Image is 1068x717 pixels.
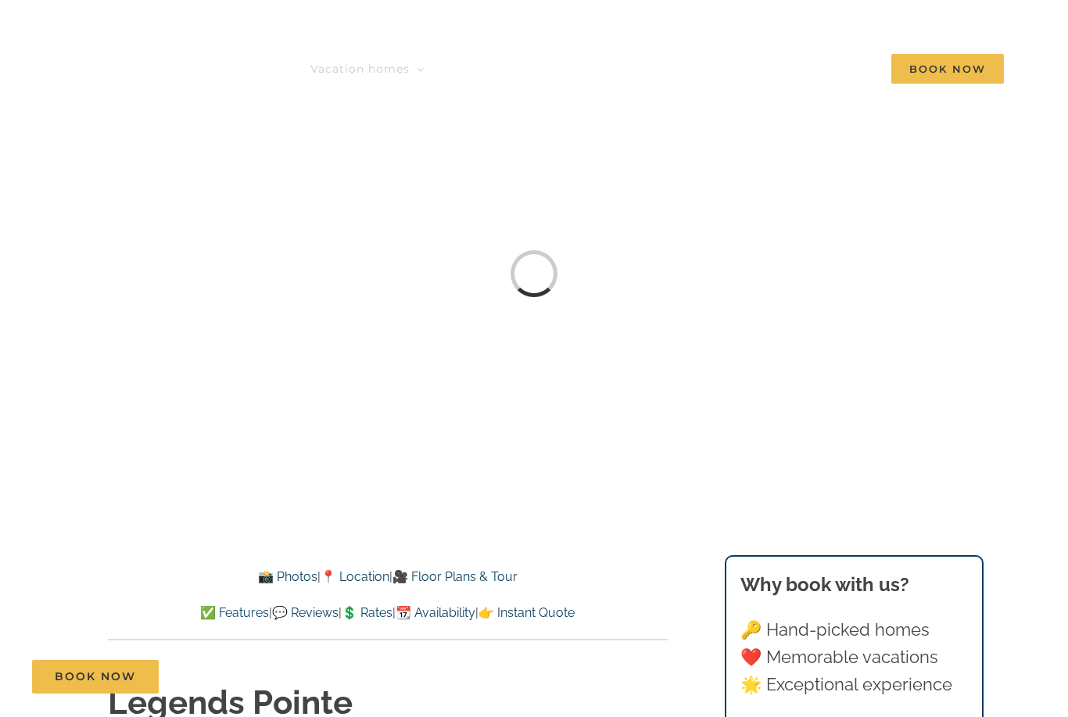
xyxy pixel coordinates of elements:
a: 💲 Rates [342,605,392,620]
a: Book Now [32,660,159,694]
a: Deals & More [588,53,684,84]
a: 💬 Reviews [272,605,339,620]
h3: Why book with us? [740,571,969,599]
a: 📸 Photos [258,569,317,584]
img: Branson Family Retreats Logo [64,14,329,49]
a: 📆 Availability [396,605,475,620]
nav: Main Menu [310,53,1004,84]
a: ✅ Features [200,605,269,620]
a: Contact [807,53,856,84]
span: Things to do [460,63,538,74]
a: 📍 Location [321,569,389,584]
a: About [719,53,772,84]
p: 🔑 Hand-picked homes ❤️ Memorable vacations 🌟 Exceptional experience [740,616,969,699]
span: Book Now [891,54,1004,84]
a: Things to do [460,53,553,84]
a: 👉 Instant Quote [478,605,575,620]
span: Contact [807,63,856,74]
a: Vacation homes [310,53,425,84]
span: About [719,63,757,74]
span: Vacation homes [310,63,410,74]
a: 🎥 Floor Plans & Tour [392,569,518,584]
span: Deals & More [588,63,669,74]
p: | | [108,567,668,587]
span: Book Now [55,670,136,683]
p: | | | | [108,603,668,623]
div: Loading... [507,247,560,299]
